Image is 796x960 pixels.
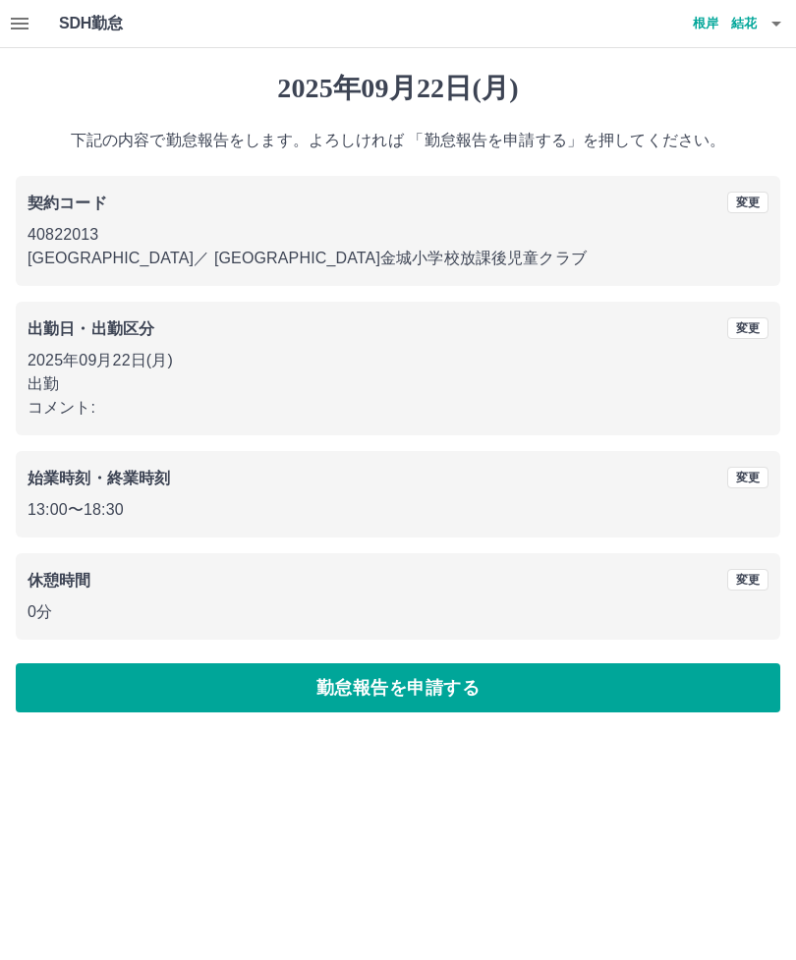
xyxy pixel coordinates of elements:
[28,372,768,396] p: 出勤
[727,192,768,213] button: 変更
[28,195,107,211] b: 契約コード
[28,572,91,589] b: 休憩時間
[28,320,154,337] b: 出勤日・出勤区分
[727,467,768,488] button: 変更
[28,396,768,420] p: コメント:
[16,129,780,152] p: 下記の内容で勤怠報告をします。よろしければ 「勤怠報告を申請する」を押してください。
[28,223,768,247] p: 40822013
[28,349,768,372] p: 2025年09月22日(月)
[28,470,170,486] b: 始業時刻・終業時刻
[727,317,768,339] button: 変更
[16,663,780,712] button: 勤怠報告を申請する
[28,600,768,624] p: 0分
[28,498,768,522] p: 13:00 〜 18:30
[28,247,768,270] p: [GEOGRAPHIC_DATA] ／ [GEOGRAPHIC_DATA]金城小学校放課後児童クラブ
[16,72,780,105] h1: 2025年09月22日(月)
[727,569,768,591] button: 変更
